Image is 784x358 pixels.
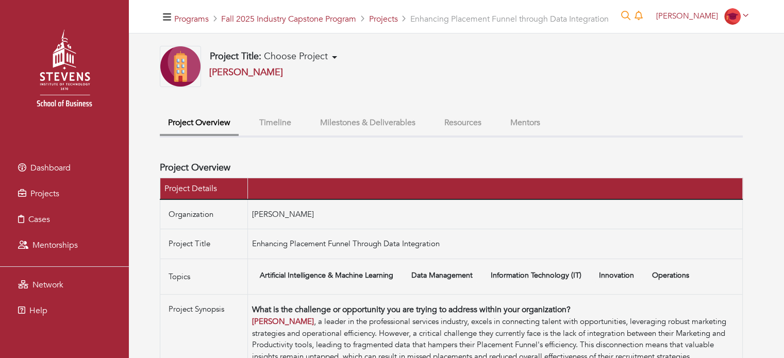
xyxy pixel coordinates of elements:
button: Milestones & Deliverables [312,112,424,134]
a: [PERSON_NAME] [652,11,753,21]
td: [PERSON_NAME] [247,199,743,229]
p: What is the challenge or opportunity you are trying to address within your organization? [252,303,739,316]
span: Data Management [403,268,480,284]
a: Help [3,300,126,321]
span: Innovation [591,268,642,284]
td: Organization [160,199,248,229]
th: Project Details [160,178,248,199]
span: Projects [30,188,59,199]
span: Cases [28,214,50,225]
td: Enhancing Placement Funnel Through Data Integration [247,229,743,259]
img: Student-Icon-6b6867cbad302adf8029cb3ecf392088beec6a544309a027beb5b4b4576828a8.png [724,8,741,25]
button: Mentors [502,112,548,134]
img: stevens_logo.png [10,18,119,126]
span: Choose Project [264,50,328,63]
a: [PERSON_NAME] [252,316,314,327]
span: Help [29,305,47,316]
b: Project Title: [210,50,261,63]
span: Mentorships [32,240,78,251]
span: Network [32,279,63,291]
img: Company-Icon-7f8a26afd1715722aa5ae9dc11300c11ceeb4d32eda0db0d61c21d11b95ecac6.png [160,46,201,87]
button: Project Title: Choose Project [207,50,340,63]
a: Mentorships [3,235,126,255]
td: Project Title [160,229,248,259]
a: Programs [174,13,209,25]
a: Projects [369,13,397,25]
a: Dashboard [3,158,126,178]
button: Resources [436,112,490,134]
a: Network [3,275,126,295]
button: Project Overview [160,112,239,136]
span: Enhancing Placement Funnel through Data Integration [410,13,608,25]
button: Timeline [251,112,299,134]
span: Artificial Intelligence & Machine Learning [252,268,402,284]
a: Cases [3,209,126,230]
a: Fall 2025 Industry Capstone Program [221,13,356,25]
span: Dashboard [30,162,71,174]
span: Operations [644,268,697,284]
span: [PERSON_NAME] [656,11,718,21]
a: Projects [3,183,126,204]
span: Information Technology (IT) [482,268,589,284]
a: [PERSON_NAME] [209,66,283,79]
h4: Project Overview [160,162,743,174]
td: Topics [160,259,248,295]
